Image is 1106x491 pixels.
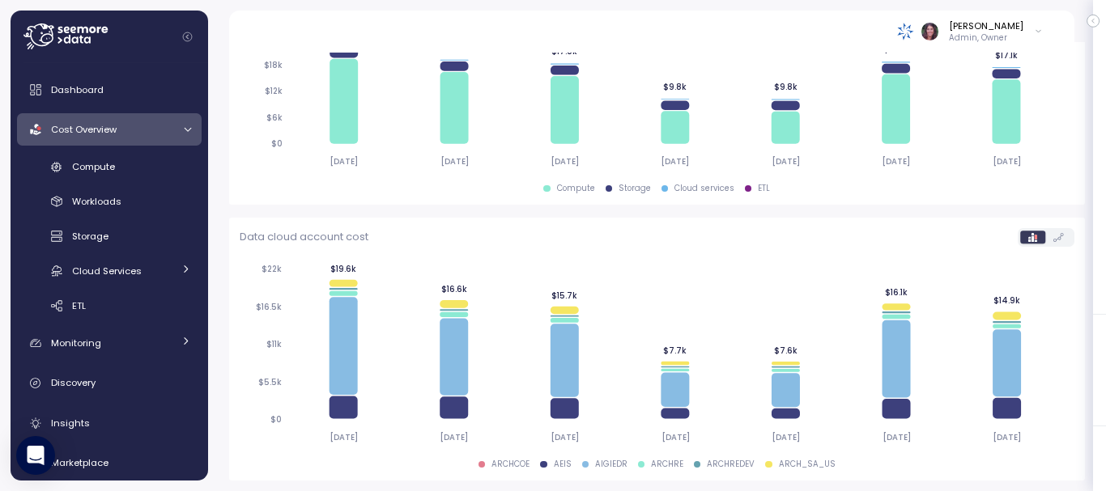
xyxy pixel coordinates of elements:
[758,183,770,194] div: ETL
[551,156,579,167] tspan: [DATE]
[177,31,198,43] button: Collapse navigation
[772,432,800,442] tspan: [DATE]
[651,459,683,470] div: ARCHRE
[51,456,108,469] span: Marketplace
[330,432,358,442] tspan: [DATE]
[17,327,202,359] a: Monitoring
[551,290,577,301] tspan: $15.7k
[551,47,577,57] tspan: $17.8k
[51,417,90,430] span: Insights
[17,447,202,479] a: Marketplace
[882,156,910,167] tspan: [DATE]
[51,123,117,136] span: Cost Overview
[949,32,1023,44] p: Admin, Owner
[883,44,908,55] tspan: $18.3k
[72,299,86,312] span: ETL
[270,138,282,149] tspan: $0
[266,339,282,349] tspan: $11k
[707,459,755,470] div: ARCHREDEV
[772,156,800,167] tspan: [DATE]
[993,295,1020,306] tspan: $14.9k
[885,287,908,298] tspan: $16.1k
[17,292,202,319] a: ETL
[663,82,687,92] tspan: $9.8k
[72,160,115,173] span: Compute
[992,156,1020,167] tspan: [DATE]
[330,264,356,274] tspan: $19.6k
[72,265,142,277] span: Cloud Services
[779,459,836,470] div: ARCH_SA_US
[663,345,687,356] tspan: $7.7k
[17,113,202,146] a: Cost Overview
[72,230,108,243] span: Storage
[949,19,1023,32] div: [PERSON_NAME]
[17,367,202,400] a: Discovery
[51,83,104,96] span: Dashboard
[17,257,202,284] a: Cloud Services
[619,183,651,194] div: Storage
[440,284,466,294] tspan: $16.6k
[17,74,202,106] a: Dashboard
[17,223,202,250] a: Storage
[774,345,798,356] tspan: $7.6k
[51,337,101,349] span: Monitoring
[440,156,468,167] tspan: [DATE]
[72,195,121,208] span: Workloads
[256,302,282,312] tspan: $16.5k
[661,432,689,442] tspan: [DATE]
[263,60,282,70] tspan: $18k
[17,154,202,180] a: Compute
[441,43,467,53] tspan: $18.8k
[266,112,282,123] tspan: $6k
[551,432,579,442] tspan: [DATE]
[229,218,1085,480] div: Aggregated cost breakdown
[17,188,202,215] a: Workloads
[440,432,468,442] tspan: [DATE]
[557,183,595,194] div: Compute
[993,432,1021,442] tspan: [DATE]
[882,432,910,442] tspan: [DATE]
[262,264,282,274] tspan: $22k
[674,183,734,194] div: Cloud services
[921,23,938,40] img: ACg8ocLDuIZlR5f2kIgtapDwVC7yp445s3OgbrQTIAV7qYj8P05r5pI=s96-c
[595,459,627,470] div: AIGIEDR
[264,87,282,97] tspan: $12k
[661,156,689,167] tspan: [DATE]
[258,377,282,387] tspan: $5.5k
[270,414,282,425] tspan: $0
[554,459,572,470] div: AEIS
[897,23,914,40] img: 68790ce639d2d68da1992664.PNG
[16,436,55,475] div: Open Intercom Messenger
[17,407,202,439] a: Insights
[51,376,96,389] span: Discovery
[491,459,530,470] div: ARCHCOE
[240,229,368,245] p: Data cloud account cost
[330,156,358,167] tspan: [DATE]
[995,50,1018,61] tspan: $17.1k
[773,82,797,92] tspan: $9.8k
